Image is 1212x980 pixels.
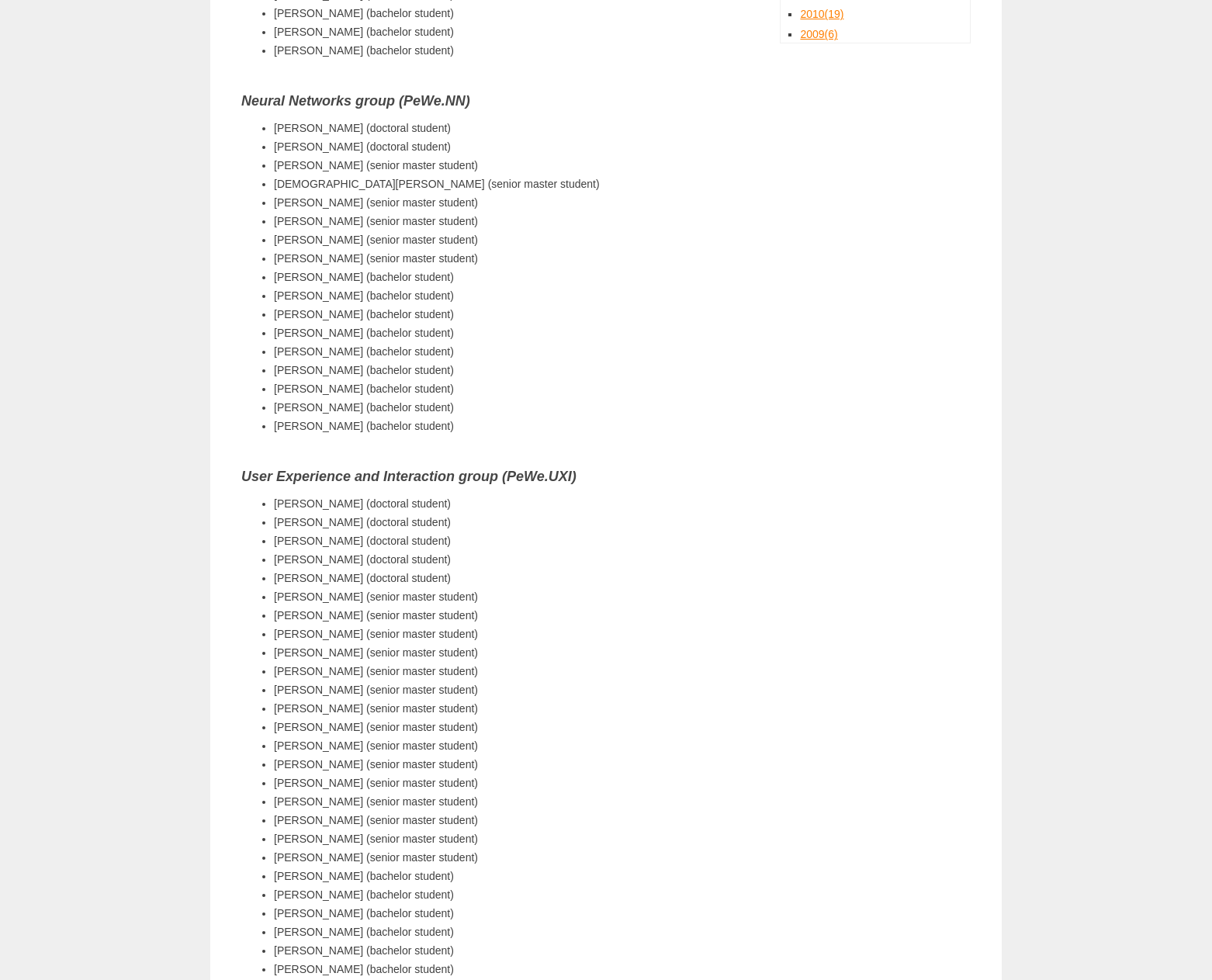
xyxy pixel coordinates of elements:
li: [PERSON_NAME] (doctoral student) [274,513,764,532]
li: [PERSON_NAME] (senior master student) [274,643,764,662]
li: [PERSON_NAME] (senior master student) [274,193,764,212]
li: [PERSON_NAME] (bachelor student) [274,324,764,342]
li: [PERSON_NAME] (bachelor student) [274,417,764,435]
li: [PERSON_NAME] (senior master student) [274,156,764,175]
span: (19) [825,8,844,20]
li: [PERSON_NAME] (bachelor student) [274,923,764,941]
li: [PERSON_NAME] (bachelor student) [274,305,764,324]
li: [PERSON_NAME] (doctoral student) [274,137,764,156]
li: [PERSON_NAME] (senior master student) [274,249,764,268]
li: [PERSON_NAME] (senior master student) [274,699,764,718]
li: [PERSON_NAME] (senior master student) [274,230,764,249]
li: [PERSON_NAME] (bachelor student) [274,867,764,885]
a: 2009(6) [800,28,837,40]
li: [PERSON_NAME] (bachelor student) [274,379,764,398]
li: [PERSON_NAME] (senior master student) [274,736,764,755]
span: click to expand [800,8,843,20]
li: [PERSON_NAME] (bachelor student) [274,885,764,904]
li: [PERSON_NAME] (senior master student) [274,755,764,774]
li: [PERSON_NAME] (bachelor student) [274,268,764,286]
h3: User Experience and Interaction group (PeWe.UXI) [241,466,764,487]
li: [PERSON_NAME] (senior master student) [274,606,764,625]
li: [PERSON_NAME] (bachelor student) [274,941,764,960]
li: [PERSON_NAME] (senior master student) [274,811,764,829]
li: [PERSON_NAME] (senior master student) [274,792,764,811]
li: [PERSON_NAME] (doctoral student) [274,532,764,550]
a: 2010(19) [800,8,843,20]
li: [DEMOGRAPHIC_DATA][PERSON_NAME] (senior master student) [274,175,764,193]
li: [PERSON_NAME] (bachelor student) [274,361,764,379]
li: [PERSON_NAME] (bachelor student) [274,960,764,978]
li: [PERSON_NAME] (doctoral student) [274,119,764,137]
li: [PERSON_NAME] (senior master student) [274,587,764,606]
li: [PERSON_NAME] (doctoral student) [274,569,764,587]
li: [PERSON_NAME] (bachelor student) [274,398,764,417]
li: [PERSON_NAME] (bachelor student) [274,286,764,305]
li: [PERSON_NAME] (senior master student) [274,625,764,643]
li: [PERSON_NAME] (senior master student) [274,680,764,699]
li: [PERSON_NAME] (doctoral student) [274,550,764,569]
span: (6) [825,28,838,40]
li: [PERSON_NAME] (bachelor student) [274,342,764,361]
li: [PERSON_NAME] (senior master student) [274,718,764,736]
li: [PERSON_NAME] (senior master student) [274,848,764,867]
li: [PERSON_NAME] (senior master student) [274,662,764,680]
li: [PERSON_NAME] (bachelor student) [274,41,764,60]
h3: Neural Networks group (PeWe.NN) [241,91,764,111]
li: [PERSON_NAME] (bachelor student) [274,904,764,923]
li: [PERSON_NAME] (bachelor student) [274,4,764,23]
li: [PERSON_NAME] (doctoral student) [274,494,764,513]
li: [PERSON_NAME] (senior master student) [274,774,764,792]
li: [PERSON_NAME] (senior master student) [274,829,764,848]
li: [PERSON_NAME] (bachelor student) [274,23,764,41]
span: click to expand [800,28,837,40]
li: [PERSON_NAME] (senior master student) [274,212,764,230]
